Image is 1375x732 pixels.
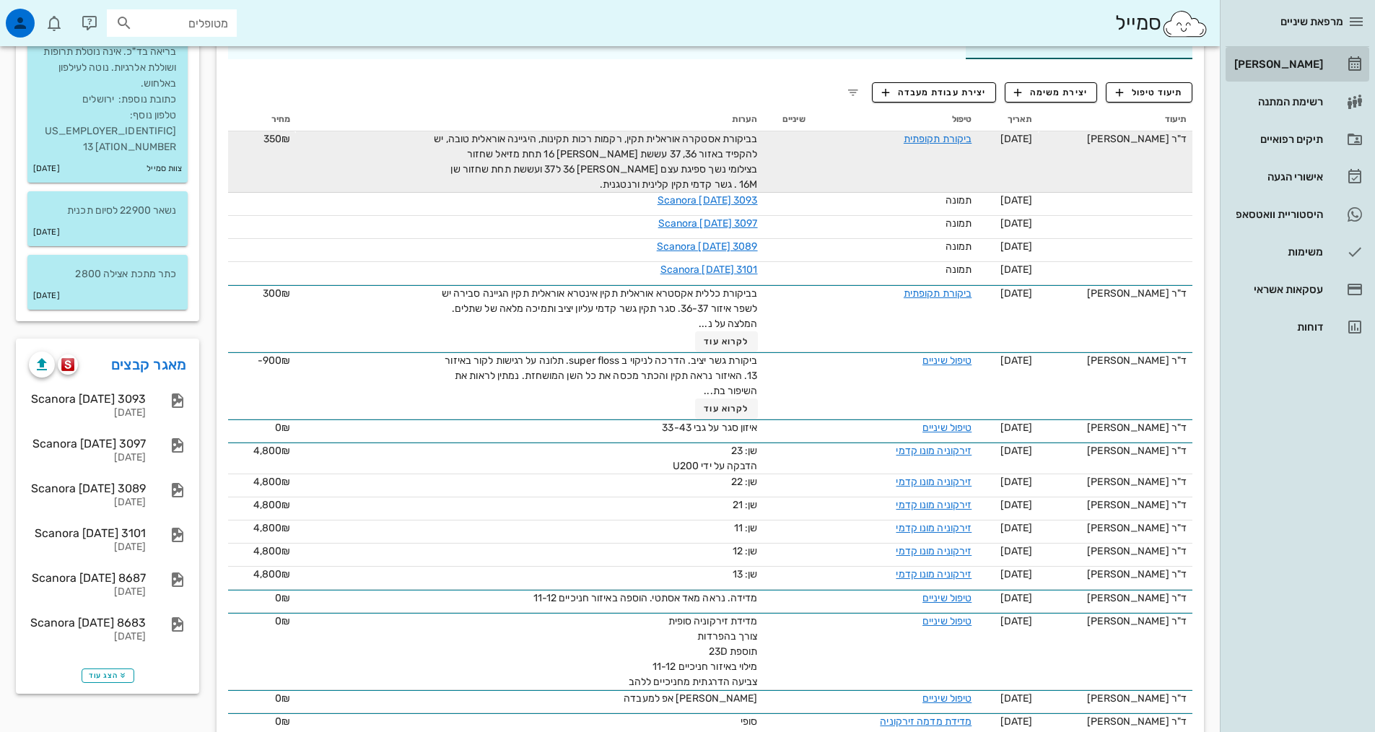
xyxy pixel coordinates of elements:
span: [DATE] [1000,422,1033,434]
a: אישורי הגעה [1226,160,1369,194]
div: ד"ר [PERSON_NAME] [1044,714,1187,729]
a: טיפול שיניים [922,615,972,627]
a: ביקורת תקופתית [904,133,972,145]
small: [DATE] [33,225,60,240]
a: Scanora [DATE] 3093 [658,194,758,206]
div: ד"ר [PERSON_NAME] [1044,520,1187,536]
span: [DATE] [1000,692,1033,705]
th: שיניים [764,108,811,131]
div: ד"ר [PERSON_NAME] [1044,131,1187,147]
a: טיפול שיניים [922,592,972,604]
a: תיקים רפואיים [1226,122,1369,157]
div: Scanora [DATE] 3097 [29,437,146,450]
span: תיעוד טיפול [1116,86,1183,99]
a: עסקאות אשראי [1226,272,1369,307]
span: לקרוא עוד [704,336,748,347]
a: זירקוניה מונו קדמי [896,499,972,511]
a: טיפול שיניים [922,692,972,705]
th: תאריך [977,108,1038,131]
span: [DATE] [1000,568,1033,580]
span: הצג עוד [89,671,127,680]
span: [DATE] [1000,263,1033,276]
img: scanora logo [61,358,75,371]
button: scanora logo [58,354,78,375]
a: Scanora [DATE] 3089 [657,240,758,253]
div: Scanora [DATE] 3089 [29,482,146,495]
span: מדידת זירקוניה סופית צורך בהפרדות תוספת 23D מילוי באיזור חניכיים 11-12 צביעה הדרגתית מחניכיים ללהב [629,615,758,688]
div: ד"ר [PERSON_NAME] [1044,544,1187,559]
div: עסקאות אשראי [1231,284,1323,295]
span: ‎-900₪ [258,354,291,367]
p: נשאר 22900 לסיום תכנית [39,203,176,219]
div: אישורי הגעה [1231,171,1323,183]
span: 0₪ [275,692,290,705]
div: דוחות [1231,321,1323,333]
div: ד"ר [PERSON_NAME] [1044,420,1187,435]
span: שן: 11 [734,522,758,534]
a: זירקוניה מונו קדמי [896,568,972,580]
span: בביקורת אסטקרה אוראלית תקין, רקמות רכות תקינות, היגיינה אוראלית טובה, יש להקפיד באזור 36, 37 עששת... [434,133,757,191]
a: היסטוריית וואטסאפ [1226,197,1369,232]
span: שן: 21 [733,499,758,511]
a: מדידת מדמה זירקוניה [880,715,972,728]
span: איזון סגר על גבי 33-43 [662,422,757,434]
small: צוות סמייל [147,161,182,177]
span: תמונה [946,217,972,230]
span: מרפאת שיניים [1280,15,1343,28]
div: Scanora [DATE] 8687 [29,571,146,585]
span: [DATE] [1000,615,1033,627]
span: סופי [741,715,757,728]
span: תמונה [946,240,972,253]
span: 4,800₪ [253,499,291,511]
div: [PERSON_NAME] [1231,58,1323,70]
div: ד"ר [PERSON_NAME] [1044,497,1187,513]
span: [PERSON_NAME] אפ למעבדה [624,692,757,705]
a: זירקוניה מונו קדמי [896,476,972,488]
button: תיעוד טיפול [1106,82,1192,103]
span: שן: 23 הדבקה על ידי U200 [673,445,758,472]
a: טיפול שיניים [922,354,972,367]
a: Scanora [DATE] 3097 [658,217,758,230]
span: 4,800₪ [253,545,291,557]
div: [DATE] [29,586,146,598]
a: דוחות [1226,310,1369,344]
div: ד"ר [PERSON_NAME] [1044,614,1187,629]
div: ד"ר [PERSON_NAME] [1044,591,1187,606]
a: [PERSON_NAME] [1226,47,1369,82]
span: בביקורת כללית אקסטרא אוראלית תקין אינטרא אוראלית תקין הגיינה סבירה יש לשפר איזור 36-37. סגר תקין ... [442,287,758,330]
div: ד"ר [PERSON_NAME] [1044,474,1187,489]
div: ד"ר [PERSON_NAME] [1044,286,1187,301]
div: רשימת המתנה [1231,96,1323,108]
div: פגישות [460,25,697,59]
button: יצירת עבודת מעבדה [872,82,995,103]
div: [DATE] [29,407,146,419]
span: תג [43,12,51,20]
span: 4,800₪ [253,522,291,534]
div: Scanora [DATE] 3093 [29,392,146,406]
span: [DATE] [1000,592,1033,604]
span: [DATE] [1000,217,1033,230]
span: [DATE] [1000,545,1033,557]
div: [DATE] [29,631,146,643]
span: 300₪ [263,287,290,300]
button: יצירת משימה [1005,82,1098,103]
a: רשימת המתנה [1226,84,1369,119]
a: Scanora [DATE] 3101 [660,263,758,276]
th: תיעוד [1038,108,1192,131]
div: [DATE] [29,541,146,554]
span: [DATE] [1000,715,1033,728]
div: Scanora [DATE] 3101 [29,526,146,540]
span: [DATE] [1000,522,1033,534]
span: 0₪ [275,592,290,604]
span: 0₪ [275,715,290,728]
div: Scanora [DATE] 8683 [29,616,146,629]
span: 4,800₪ [253,476,291,488]
span: שן: 13 [733,568,758,580]
button: הצג עוד [82,668,134,683]
div: תיקים רפואיים [1231,134,1323,145]
a: ביקורת תקופתית [904,287,972,300]
span: שן: 12 [733,545,758,557]
a: טיפול שיניים [922,422,972,434]
span: [DATE] [1000,133,1033,145]
span: 0₪ [275,422,290,434]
